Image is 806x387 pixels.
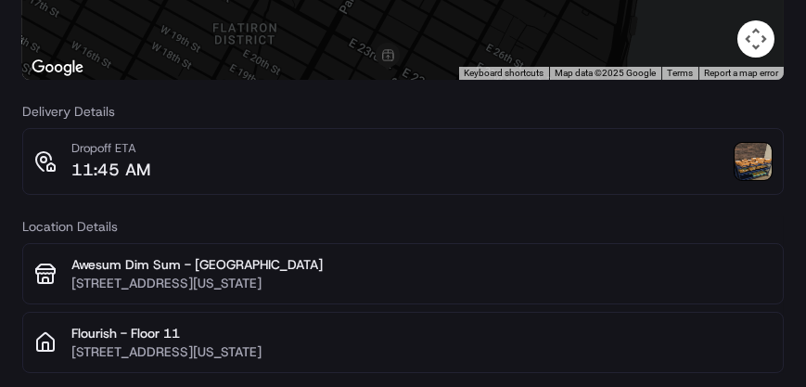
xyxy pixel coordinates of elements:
[71,255,772,274] p: Awesum Dim Sum - [GEOGRAPHIC_DATA]
[464,67,544,80] button: Keyboard shortcuts
[667,68,693,78] a: Terms
[71,324,772,342] p: Flourish - Floor 11
[71,140,150,157] p: Dropoff ETA
[71,157,150,183] p: 11:45 AM
[555,68,656,78] span: Map data ©2025 Google
[27,56,88,80] img: Google
[735,143,772,180] img: photo_proof_of_delivery image
[71,342,772,361] p: [STREET_ADDRESS][US_STATE]
[22,102,784,121] h3: Delivery Details
[22,217,784,236] h3: Location Details
[737,20,774,58] button: Map camera controls
[27,56,88,80] a: Open this area in Google Maps (opens a new window)
[704,68,778,78] a: Report a map error
[71,274,772,292] p: [STREET_ADDRESS][US_STATE]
